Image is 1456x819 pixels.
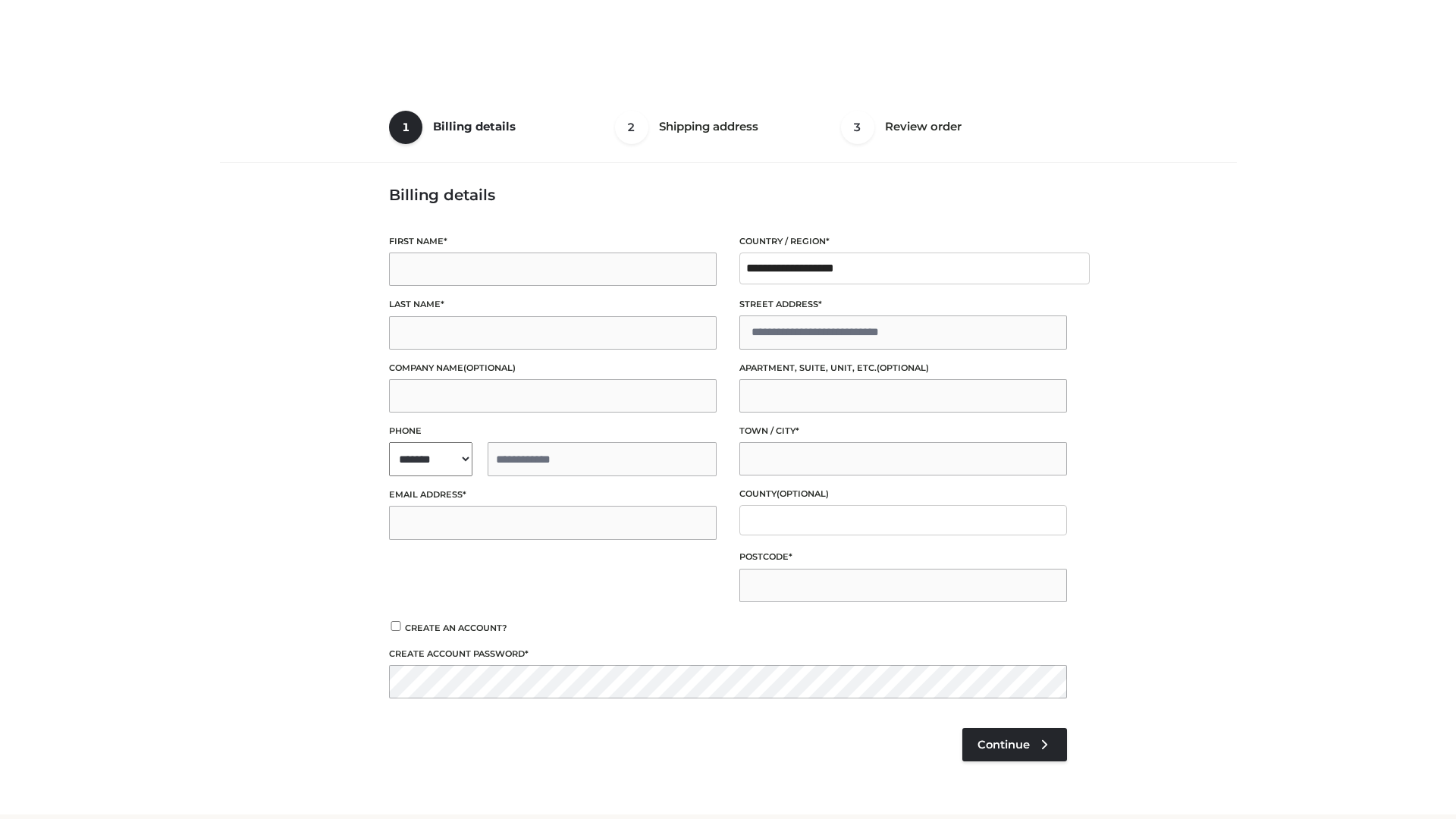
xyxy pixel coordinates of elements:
label: Create account password [389,647,1067,661]
span: 3 [841,111,874,144]
span: Continue [977,738,1030,752]
label: Phone [389,424,717,438]
span: Review order [885,119,962,133]
span: Shipping address [659,119,758,133]
span: (optional) [777,488,829,499]
label: Apartment, suite, unit, etc. [739,361,1067,375]
span: Create an account? [405,623,507,633]
label: Email address [389,488,717,502]
label: First name [389,234,717,249]
span: (optional) [877,362,929,373]
label: Postcode [739,550,1067,564]
span: 1 [389,111,422,144]
label: Town / City [739,424,1067,438]
span: 2 [615,111,648,144]
span: (optional) [463,362,516,373]
label: County [739,487,1067,501]
h3: Billing details [389,186,1067,204]
input: Create an account? [389,621,403,631]
label: Street address [739,297,1067,312]
span: Billing details [433,119,516,133]
label: Company name [389,361,717,375]
label: Country / Region [739,234,1067,249]
a: Continue [962,728,1067,761]
label: Last name [389,297,717,312]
